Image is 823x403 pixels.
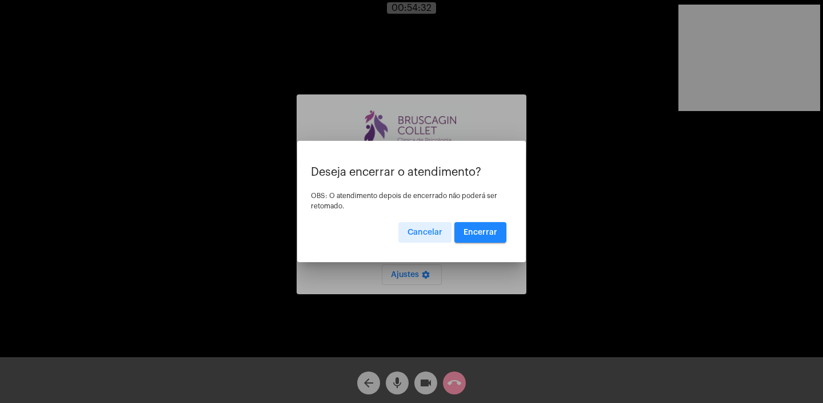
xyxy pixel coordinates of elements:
[464,228,497,236] span: Encerrar
[311,192,497,210] span: OBS: O atendimento depois de encerrado não poderá ser retomado.
[311,166,512,179] p: Deseja encerrar o atendimento?
[398,222,452,243] button: Cancelar
[407,228,442,236] span: Cancelar
[454,222,506,243] button: Encerrar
